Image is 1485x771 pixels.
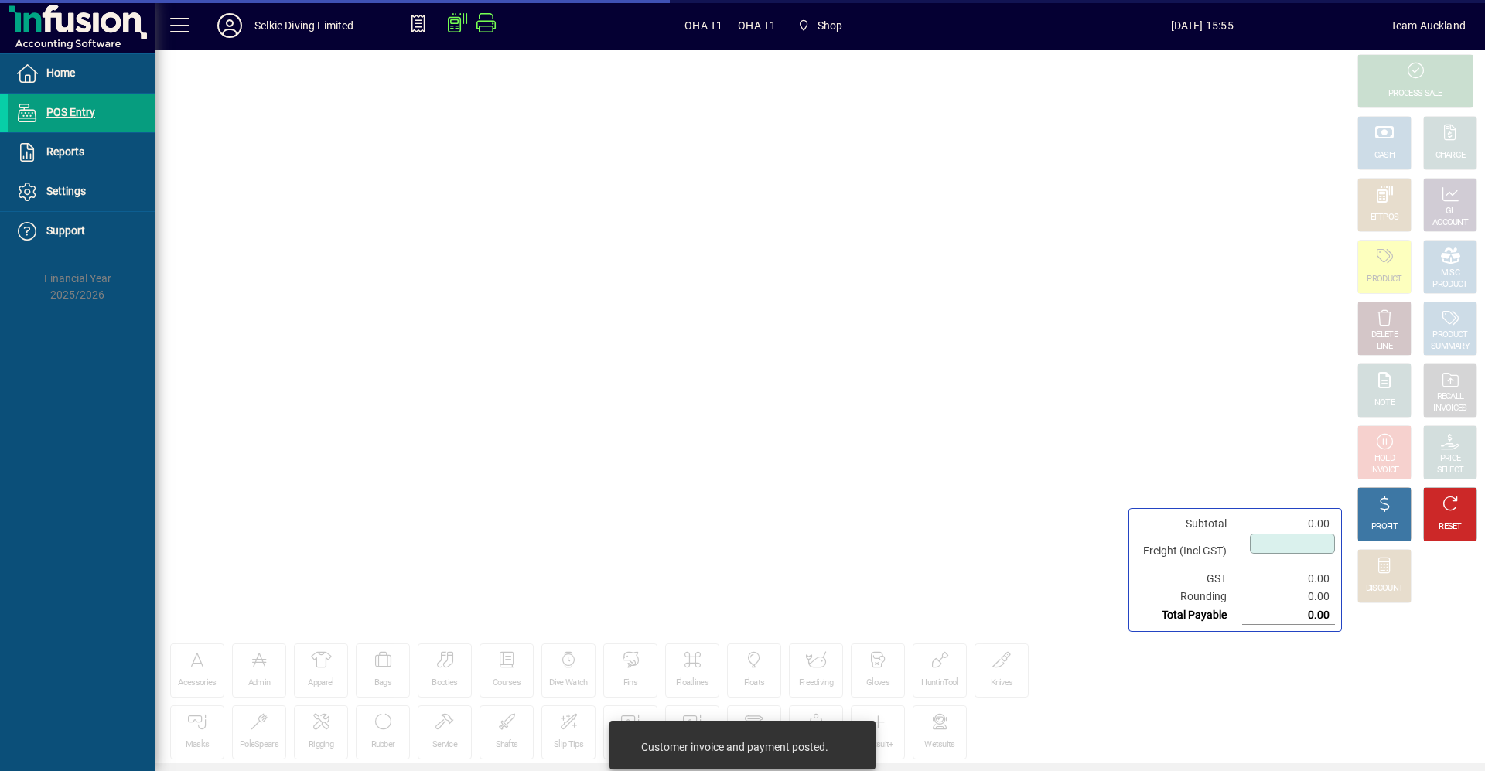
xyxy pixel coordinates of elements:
div: Booties [432,677,457,689]
td: GST [1135,570,1242,588]
div: Admin [248,677,271,689]
td: 0.00 [1242,570,1335,588]
div: LINE [1377,341,1392,353]
div: Freediving [799,677,833,689]
div: MISC [1441,268,1459,279]
div: RESET [1439,521,1462,533]
div: Rubber [371,739,395,751]
div: Service [432,739,457,751]
div: PRODUCT [1432,329,1467,341]
div: PRODUCT [1367,274,1401,285]
div: Rigging [309,739,333,751]
div: PROCESS SALE [1388,88,1442,100]
div: Team Auckland [1391,13,1466,38]
div: EFTPOS [1371,212,1399,223]
div: PRICE [1440,453,1461,465]
span: POS Entry [46,106,95,118]
div: Dive Watch [549,677,587,689]
div: Gloves [866,677,889,689]
div: Customer invoice and payment posted. [641,739,828,755]
div: PoleSpears [240,739,278,751]
div: Wetsuit+ [862,739,893,751]
div: INVOICES [1433,403,1466,414]
div: Floats [744,677,765,689]
span: Reports [46,145,84,158]
span: [DATE] 15:55 [1014,13,1391,38]
div: PRODUCT [1432,279,1467,291]
span: Settings [46,185,86,197]
a: Home [8,54,155,93]
div: NOTE [1374,397,1395,409]
div: RECALL [1437,391,1464,403]
span: Home [46,67,75,79]
div: Bags [374,677,391,689]
td: Total Payable [1135,606,1242,625]
td: 0.00 [1242,606,1335,625]
td: 0.00 [1242,588,1335,606]
div: SUMMARY [1431,341,1470,353]
div: DISCOUNT [1366,583,1403,595]
div: Slip Tips [554,739,583,751]
div: DELETE [1371,329,1398,341]
div: PROFIT [1371,521,1398,533]
a: Reports [8,133,155,172]
div: GL [1446,206,1456,217]
span: Support [46,224,85,237]
div: SELECT [1437,465,1464,476]
span: OHA T1 [684,13,722,38]
td: Freight (Incl GST) [1135,533,1242,570]
div: Wetsuits [924,739,954,751]
span: OHA T1 [738,13,776,38]
div: Masks [186,739,210,751]
a: Support [8,212,155,251]
div: Shafts [496,739,518,751]
div: Fins [623,677,637,689]
div: ACCOUNT [1432,217,1468,229]
span: Shop [818,13,843,38]
div: HuntinTool [921,677,958,689]
div: CHARGE [1435,150,1466,162]
div: Apparel [308,677,333,689]
div: Courses [493,677,521,689]
td: Subtotal [1135,515,1242,533]
div: Floatlines [676,677,708,689]
td: 0.00 [1242,515,1335,533]
div: Knives [991,677,1013,689]
div: Acessories [178,677,216,689]
div: CASH [1374,150,1395,162]
div: Selkie Diving Limited [254,13,354,38]
a: Settings [8,172,155,211]
div: HOLD [1374,453,1395,465]
td: Rounding [1135,588,1242,606]
span: Shop [791,12,848,39]
button: Profile [205,12,254,39]
div: INVOICE [1370,465,1398,476]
